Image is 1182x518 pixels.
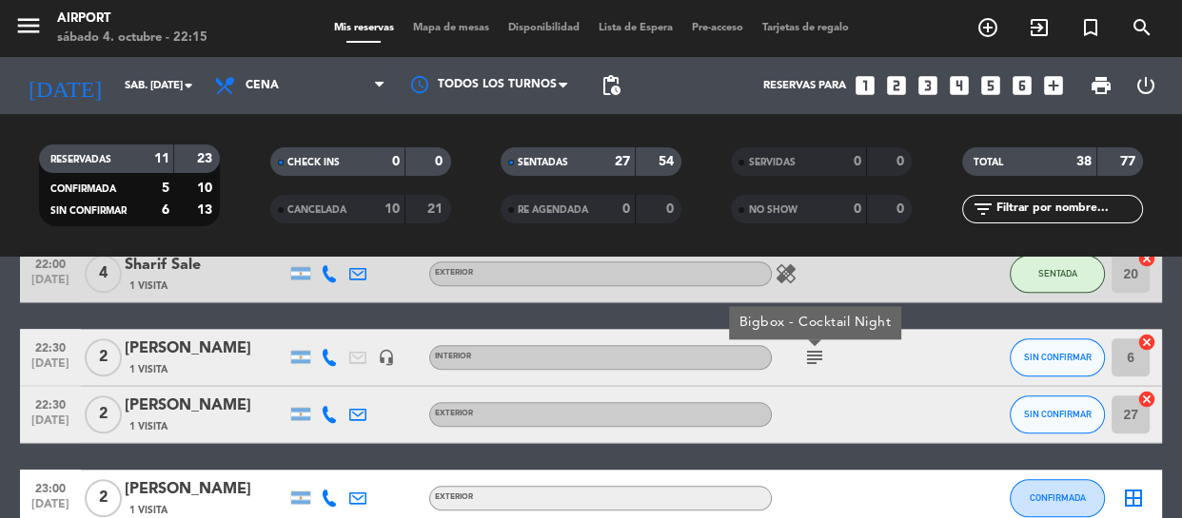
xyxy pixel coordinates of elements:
strong: 0 [854,155,861,168]
strong: 23 [197,152,216,165]
span: 2 [85,338,122,376]
strong: 0 [896,155,908,168]
i: headset_mic [378,349,395,366]
div: Airport [57,10,207,29]
span: [DATE] [27,274,74,296]
span: 22:30 [27,336,74,357]
i: looks_4 [947,73,972,98]
span: RESERVADAS [50,155,111,164]
button: CONFIRMADA [1010,479,1105,517]
div: [PERSON_NAME] [125,393,286,418]
span: 22:00 [27,252,74,274]
strong: 0 [666,202,678,216]
span: 2 [85,479,122,517]
span: pending_actions [600,74,622,97]
strong: 5 [161,182,168,195]
strong: 6 [161,203,168,217]
strong: 0 [392,155,400,168]
i: looks_one [853,73,877,98]
span: 1 Visita [129,362,167,377]
span: Tarjetas de regalo [753,23,858,33]
i: exit_to_app [1028,16,1051,39]
i: cancel [1137,333,1156,352]
i: [DATE] [14,65,115,106]
span: 23:00 [27,476,74,498]
i: healing [775,262,798,285]
span: EXTERIOR [435,410,473,417]
i: add_circle_outline [976,16,999,39]
strong: 0 [435,155,446,168]
span: Mapa de mesas [404,23,499,33]
span: Mis reservas [325,23,404,33]
strong: 10 [384,202,400,216]
strong: 0 [622,202,630,216]
span: SIN CONFIRMAR [1024,409,1092,419]
i: power_settings_new [1134,74,1157,97]
span: INTERIOR [435,353,471,360]
span: SIN CONFIRMAR [1024,352,1092,362]
i: looks_5 [978,73,1003,98]
span: SERVIDAS [748,158,795,167]
i: border_all [1122,487,1145,509]
span: Lista de Espera [589,23,682,33]
span: print [1090,74,1113,97]
strong: 13 [197,203,216,217]
span: EXTERIOR [435,493,473,501]
button: SIN CONFIRMAR [1010,338,1105,376]
span: NO SHOW [748,205,797,215]
i: cancel [1137,390,1156,409]
button: menu [14,11,43,47]
i: looks_6 [1010,73,1034,98]
button: SIN CONFIRMAR [1010,395,1105,433]
i: looks_3 [916,73,940,98]
i: turned_in_not [1079,16,1102,39]
i: add_box [1041,73,1066,98]
span: Reservas para [763,80,846,92]
span: Cena [246,79,279,92]
strong: 11 [153,152,168,165]
div: Bigbox - Cocktail Night [739,313,892,333]
span: 1 Visita [129,419,167,434]
span: 1 Visita [129,503,167,518]
i: filter_list [972,198,995,221]
i: arrow_drop_down [177,74,200,97]
span: EXTERIOR [435,269,473,277]
span: SIN CONFIRMAR [50,206,127,216]
span: TOTAL [974,158,1003,167]
span: CONFIRMADA [50,184,116,194]
div: sábado 4. octubre - 22:15 [57,29,207,48]
i: subject [803,346,826,369]
span: 22:30 [27,393,74,414]
div: [PERSON_NAME] [125,336,286,361]
span: 2 [85,395,122,433]
strong: 10 [197,182,216,195]
span: RE AGENDADA [518,205,588,215]
span: CANCELADA [287,205,346,215]
strong: 77 [1119,155,1138,168]
span: CHECK INS [287,158,340,167]
i: cancel [1137,249,1156,268]
span: CONFIRMADA [1030,492,1086,503]
i: menu [14,11,43,40]
strong: 27 [615,155,630,168]
span: 4 [85,255,122,293]
input: Filtrar por nombre... [995,199,1142,220]
span: [DATE] [27,357,74,379]
span: [DATE] [27,414,74,436]
span: SENTADA [1038,268,1077,278]
strong: 38 [1076,155,1092,168]
span: Disponibilidad [499,23,589,33]
div: [PERSON_NAME] [125,477,286,502]
strong: 21 [427,202,446,216]
div: LOG OUT [1124,57,1169,114]
i: looks_two [884,73,909,98]
span: Pre-acceso [682,23,753,33]
span: SENTADAS [518,158,568,167]
strong: 0 [896,202,908,216]
strong: 0 [854,202,861,216]
strong: 54 [659,155,678,168]
span: 1 Visita [129,278,167,294]
div: Sharif Sale [125,253,286,278]
button: SENTADA [1010,255,1105,293]
i: search [1131,16,1153,39]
